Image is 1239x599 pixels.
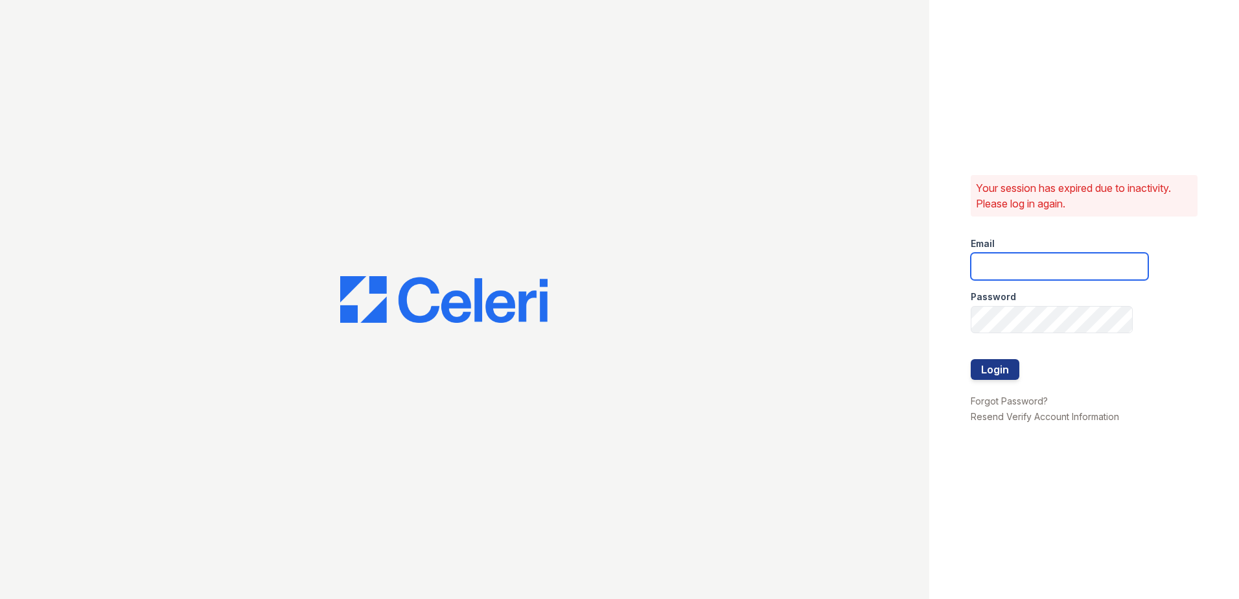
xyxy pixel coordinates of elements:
button: Login [971,359,1019,380]
a: Resend Verify Account Information [971,411,1119,422]
img: CE_Logo_Blue-a8612792a0a2168367f1c8372b55b34899dd931a85d93a1a3d3e32e68fde9ad4.png [340,276,548,323]
p: Your session has expired due to inactivity. Please log in again. [976,180,1192,211]
label: Password [971,290,1016,303]
label: Email [971,237,995,250]
a: Forgot Password? [971,395,1048,406]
